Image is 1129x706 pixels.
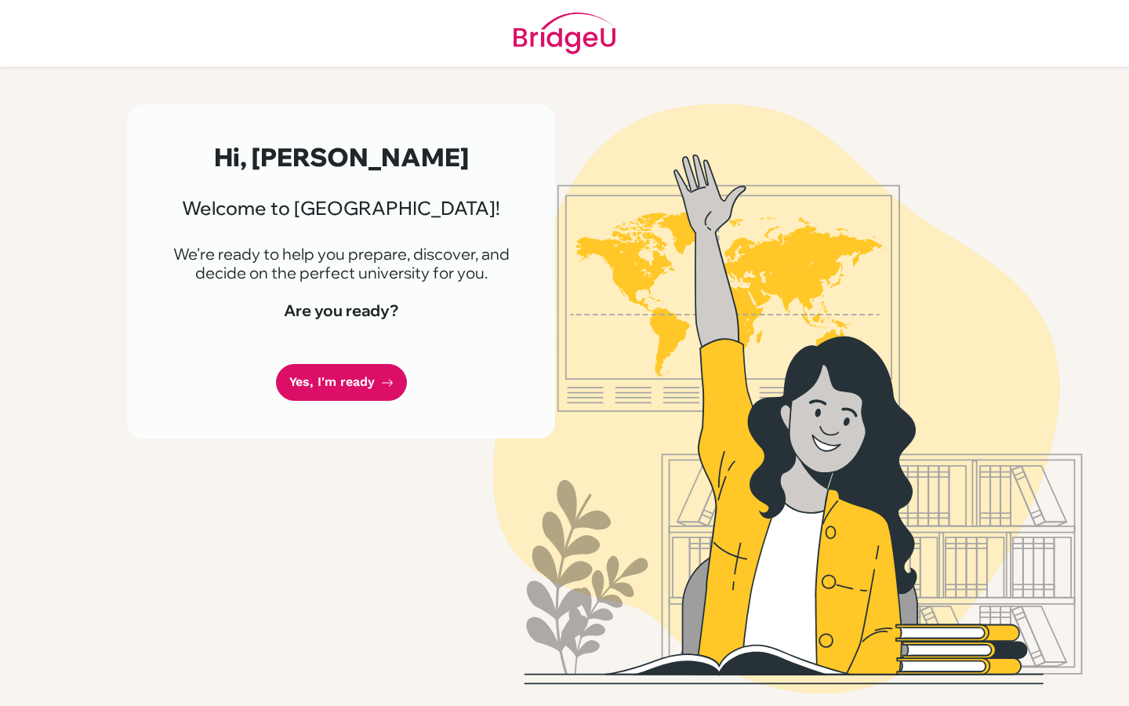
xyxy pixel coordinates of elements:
h3: Welcome to [GEOGRAPHIC_DATA]! [165,197,517,220]
a: Yes, I'm ready [276,364,407,401]
p: We're ready to help you prepare, discover, and decide on the perfect university for you. [165,245,517,282]
h4: Are you ready? [165,301,517,320]
h2: Hi, [PERSON_NAME] [165,142,517,172]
